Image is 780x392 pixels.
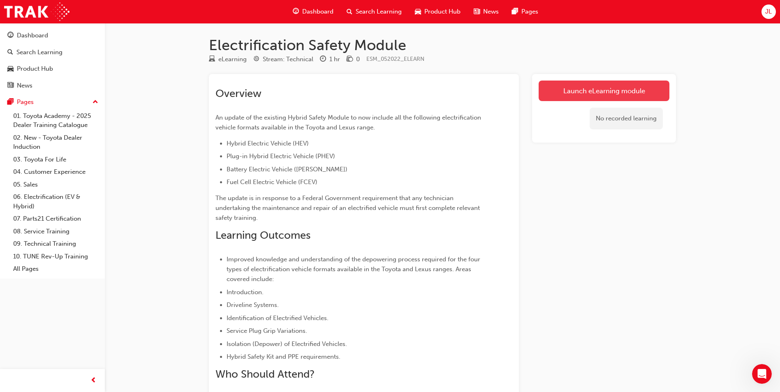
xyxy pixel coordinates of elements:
a: 01. Toyota Academy - 2025 Dealer Training Catalogue [10,110,102,131]
div: Product Hub [17,64,53,74]
span: Pages [521,7,538,16]
a: 10. TUNE Rev-Up Training [10,250,102,263]
span: news-icon [7,82,14,90]
span: news-icon [474,7,480,17]
button: DashboardSearch LearningProduct HubNews [3,26,102,95]
span: Plug-in Hybrid Electric Vehicle (PHEV) [227,152,335,160]
span: up-icon [93,97,98,108]
a: Search Learning [3,45,102,60]
div: Dashboard [17,31,48,40]
button: Pages [3,95,102,110]
span: Product Hub [424,7,461,16]
button: JL [761,5,776,19]
span: Learning Outcomes [215,229,310,242]
a: Product Hub [3,61,102,76]
div: Stream: Technical [263,55,313,64]
span: Search Learning [356,7,402,16]
span: JL [765,7,772,16]
span: News [483,7,499,16]
a: 05. Sales [10,178,102,191]
span: car-icon [415,7,421,17]
a: 08. Service Training [10,225,102,238]
span: Driveline Systems. [227,301,279,309]
a: 02. New - Toyota Dealer Induction [10,131,102,153]
a: News [3,78,102,93]
div: Price [347,54,360,65]
a: Launch eLearning module [539,81,669,101]
span: Hybrid Electric Vehicle (HEV) [227,140,309,147]
span: search-icon [347,7,352,17]
iframe: Intercom live chat [752,364,772,384]
a: 09. Technical Training [10,238,102,250]
span: Overview [215,87,262,100]
h1: Electrification Safety Module [209,36,676,54]
span: Service Plug Grip Variations. [227,327,307,334]
a: Dashboard [3,28,102,43]
a: 06. Electrification (EV & Hybrid) [10,191,102,212]
a: 03. Toyota For Life [10,153,102,166]
span: Introduction. [227,288,264,296]
span: prev-icon [90,376,97,386]
span: Battery Electric Vehicle ([PERSON_NAME]) [227,166,347,173]
span: pages-icon [512,7,518,17]
a: search-iconSearch Learning [340,3,408,20]
a: guage-iconDashboard [286,3,340,20]
span: Dashboard [302,7,333,16]
span: pages-icon [7,99,14,106]
img: Trak [4,2,69,21]
a: car-iconProduct Hub [408,3,467,20]
div: Search Learning [16,48,62,57]
a: pages-iconPages [505,3,545,20]
a: news-iconNews [467,3,505,20]
a: 07. Parts21 Certification [10,212,102,225]
span: Identification of Electrified Vehicles. [227,314,329,322]
span: target-icon [253,56,259,63]
span: clock-icon [320,56,326,63]
div: No recorded learning [590,108,663,129]
div: Stream [253,54,313,65]
span: guage-icon [293,7,299,17]
span: learningResourceType_ELEARNING-icon [209,56,215,63]
a: All Pages [10,263,102,275]
div: 0 [356,55,360,64]
span: Learning resource code [366,55,424,62]
div: eLearning [218,55,247,64]
span: guage-icon [7,32,14,39]
div: Duration [320,54,340,65]
span: car-icon [7,65,14,73]
span: Fuel Cell Electric Vehicle (FCEV) [227,178,317,186]
a: 04. Customer Experience [10,166,102,178]
div: Pages [17,97,34,107]
div: Type [209,54,247,65]
div: 1 hr [329,55,340,64]
span: money-icon [347,56,353,63]
span: Improved knowledge and understanding of the depowering process required for the four types of ele... [227,256,482,283]
span: Who Should Attend? [215,368,315,380]
div: News [17,81,32,90]
span: The update is in response to a Federal Government requirement that any technician undertaking the... [215,194,481,221]
span: An update of the existing Hybrid Safety Module to now include all the following electrification v... [215,114,483,131]
span: search-icon [7,49,13,56]
span: Hybrid Safety Kit and PPE requirements. [227,353,340,360]
span: Isolation (Depower) of Electrified Vehicles. [227,340,347,348]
